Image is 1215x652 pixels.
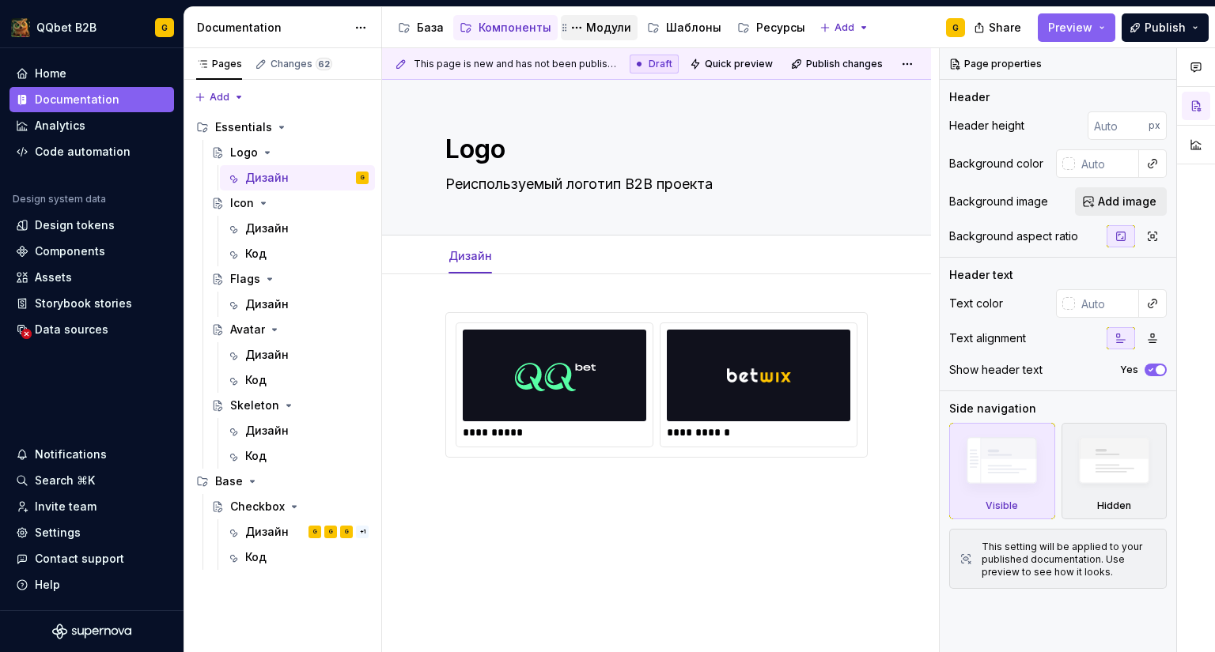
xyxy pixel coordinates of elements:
p: px [1149,119,1160,132]
a: Код [220,545,375,570]
div: Text alignment [949,330,1026,346]
a: Дизайн [449,249,492,262]
button: Publish [1122,13,1209,42]
div: Дизайн [245,296,289,312]
span: Publish [1145,20,1186,36]
input: Auto [1075,149,1139,178]
span: Share [989,20,1021,36]
div: Код [245,372,267,388]
div: Documentation [197,20,346,36]
a: Home [9,61,174,86]
button: Add [815,17,874,39]
div: Avatar [230,322,265,337]
div: This setting will be applied to your published documentation. Use preview to see how it looks. [982,541,1156,579]
a: Icon [205,190,375,216]
div: Skeleton [230,398,279,413]
div: Base [190,469,375,494]
div: Essentials [215,119,272,135]
div: Page tree [392,12,812,43]
div: Visible [986,499,1018,512]
a: Дизайн [220,216,375,241]
div: Search ⌘K [35,473,95,488]
div: Flags [230,271,260,287]
img: 491028fe-7948-47f3-9fb2-82dab60b8b20.png [11,18,30,37]
a: Дизайн [220,418,375,443]
a: Код [220,241,375,266]
div: Settings [35,525,81,541]
a: Код [220,443,375,469]
a: ДизайнG [220,165,375,190]
a: Design tokens [9,213,174,238]
label: Yes [1120,364,1138,376]
a: Documentation [9,87,174,112]
textarea: Реиспользуемый логотип B2B проекта [442,171,865,197]
a: Assets [9,265,174,290]
div: Design system data [13,193,106,205]
div: Код [245,246,267,262]
div: Page tree [190,115,375,570]
a: Analytics [9,113,174,138]
div: G [313,524,317,540]
div: QQbet B2B [36,20,97,36]
div: Data sources [35,322,108,337]
a: Компоненты [453,15,558,40]
button: Publish changes [786,53,890,75]
a: Шаблоны [641,15,728,40]
div: Code automation [35,144,131,160]
div: Hidden [1062,423,1168,519]
div: Код [245,549,267,565]
div: Visible [949,423,1055,519]
div: Шаблоны [666,20,721,36]
div: Модули [586,20,631,36]
svg: Supernova Logo [52,624,131,639]
div: Ресурсы [756,20,805,36]
div: Side navigation [949,401,1036,416]
div: Checkbox [230,499,285,514]
button: Add image [1075,187,1167,216]
div: Home [35,66,66,81]
button: Share [966,13,1031,42]
button: QQbet B2BG [3,10,180,44]
a: Дизайн [220,292,375,317]
a: Ресурсы [731,15,812,40]
div: Logo [230,145,258,160]
div: Background image [949,194,1048,209]
div: Contact support [35,551,124,567]
button: Contact support [9,546,174,571]
div: База [417,20,444,36]
a: Модули [561,15,638,40]
a: ДизайнGGG+1 [220,519,375,545]
div: + 1 [356,526,369,538]
div: Background aspect ratio [949,228,1078,244]
input: Auto [1088,111,1149,140]
a: Checkbox [205,494,375,519]
a: Дизайн [220,342,375,367]
div: Help [35,577,60,593]
span: Preview [1048,20,1092,36]
a: Invite team [9,494,174,519]
div: Header height [949,118,1024,134]
div: Invite team [35,499,97,514]
textarea: Logo [442,130,865,168]
button: Notifications [9,442,174,467]
button: Search ⌘K [9,468,174,493]
a: Components [9,239,174,264]
div: Base [215,473,243,489]
a: База [392,15,450,40]
div: G [329,524,333,540]
div: Pages [196,58,242,70]
span: Quick preview [705,58,773,70]
button: Add [190,86,249,108]
a: Flags [205,266,375,292]
div: Storybook stories [35,296,132,311]
button: Quick preview [685,53,780,75]
span: 62 [316,58,332,70]
div: Дизайн [245,170,289,186]
div: Дизайн [245,423,289,439]
div: G [161,21,168,34]
div: Дизайн [245,524,289,540]
div: Код [245,448,267,464]
input: Auto [1075,289,1139,318]
div: Analytics [35,118,85,134]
